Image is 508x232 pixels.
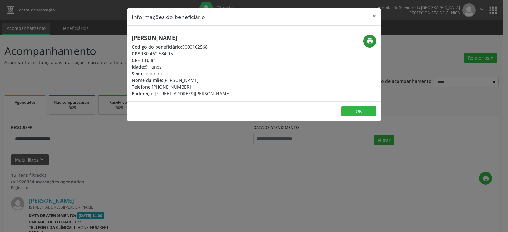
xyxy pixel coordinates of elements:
button: print [363,35,376,48]
span: CPF Titular: [132,57,157,63]
div: [PERSON_NAME] [132,77,231,83]
h5: Informações do beneficiário [132,13,205,21]
div: 91 anos [132,63,231,70]
span: Nome da mãe: [132,77,163,83]
div: 9000162568 [132,43,231,50]
div: -- [132,57,231,63]
i: print [366,37,373,44]
span: CPF: [132,50,141,56]
h5: [PERSON_NAME] [132,35,231,41]
button: OK [341,106,376,117]
span: Idade: [132,64,145,70]
span: Endereço: [132,90,153,96]
span: Código do beneficiário: [132,44,182,50]
div: [PHONE_NUMBER] [132,83,231,90]
span: Sexo: [132,70,144,76]
span: Telefone: [132,84,152,90]
div: 180.462.584-15 [132,50,231,57]
div: Feminino [132,70,231,77]
span: [STREET_ADDRESS][PERSON_NAME] [155,90,231,96]
button: Close [368,8,381,24]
